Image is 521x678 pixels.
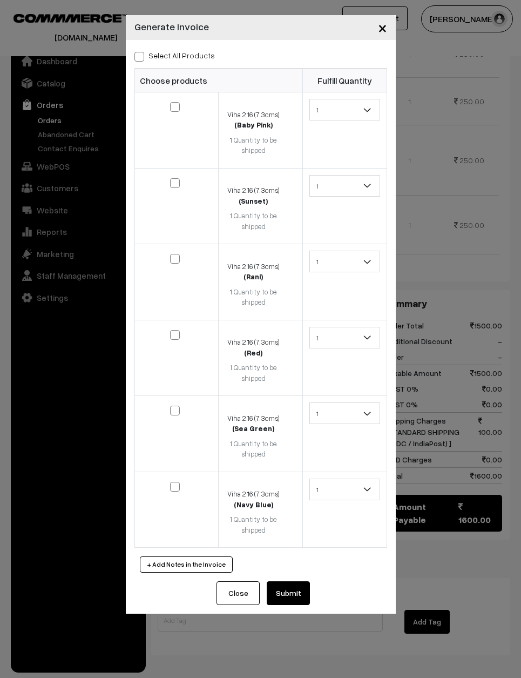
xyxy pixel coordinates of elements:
div: Viha 2.16 (7.3cms) [225,261,281,283]
div: Viha 2.16 (7.3cms) [225,110,281,131]
div: 1 Quantity to be shipped [225,211,281,232]
th: Choose products [134,69,302,92]
button: Close [216,581,260,605]
span: 1 [309,327,380,348]
span: 1 [310,404,380,423]
span: × [378,17,387,37]
th: Fulfill Quantity [302,69,387,92]
div: 1 Quantity to be shipped [225,514,281,535]
span: 1 [309,402,380,424]
button: Close [369,11,396,44]
h4: Generate Invoice [134,19,209,34]
span: 1 [310,252,380,271]
span: 1 [310,328,380,347]
div: Viha 2.16 (7.3cms) [225,337,281,358]
div: 1 Quantity to be shipped [225,363,281,384]
strong: (Sunset) [239,197,268,205]
span: 1 [309,251,380,272]
div: 1 Quantity to be shipped [225,439,281,460]
span: 1 [310,100,380,119]
strong: (Navy Blue) [234,500,273,509]
span: 1 [310,177,380,196]
div: 1 Quantity to be shipped [225,135,281,156]
strong: (Red) [244,348,262,357]
div: Viha 2.16 (7.3cms) [225,413,281,434]
span: 1 [309,175,380,197]
span: 1 [309,99,380,120]
span: 1 [310,480,380,499]
strong: (Baby Pink) [234,120,273,129]
label: Select all Products [134,50,215,61]
button: Submit [267,581,310,605]
strong: (Sea Green) [232,424,274,433]
div: Viha 2.16 (7.3cms) [225,489,281,510]
button: + Add Notes in the Invoice [140,556,233,573]
span: 1 [309,479,380,500]
strong: (Rani) [243,272,263,281]
div: Viha 2.16 (7.3cms) [225,185,281,206]
div: 1 Quantity to be shipped [225,287,281,308]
